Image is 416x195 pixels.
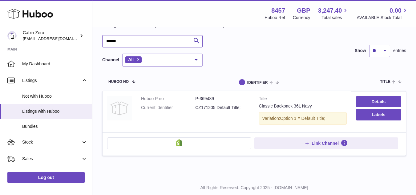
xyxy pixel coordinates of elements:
span: All [128,57,134,62]
label: Show [355,48,366,54]
div: Cabin Zero [23,30,78,42]
span: 3,247.40 [318,6,342,15]
span: identifier [247,81,268,85]
span: Stock [22,139,81,145]
span: My Dashboard [22,61,87,67]
span: Sales [22,156,81,162]
p: All Rights Reserved. Copyright 2025 - [DOMAIN_NAME] [97,185,411,191]
dt: Huboo P no [141,96,195,102]
dt: Current identifier [141,105,195,111]
a: 3,247.40 Total sales [318,6,349,21]
span: 0.00 [390,6,402,15]
strong: Title [259,96,347,103]
span: entries [393,48,406,54]
strong: 8457 [271,6,285,15]
dd: P-369489 [195,96,249,102]
span: Listings with Huboo [22,108,87,114]
a: 0.00 AVAILABLE Stock Total [357,6,409,21]
dd: CZ171205 Default Title; [195,105,249,111]
a: Details [356,96,401,107]
span: Not with Huboo [22,93,87,99]
img: Classic Backpack 36L Navy [107,96,132,120]
span: Link Channel [312,140,339,146]
button: Labels [356,109,401,120]
div: Currency [293,15,310,21]
span: Huboo no [108,80,129,84]
div: Huboo Ref [265,15,285,21]
div: Classic Backpack 36L Navy [259,103,347,109]
a: Log out [7,172,85,183]
img: shopify-small.png [176,139,182,146]
strong: GBP [297,6,310,15]
span: Listings [22,78,81,83]
label: Channel [102,57,119,63]
span: Option 1 = Default Title; [280,116,325,121]
span: title [380,80,390,84]
button: Link Channel [254,137,398,149]
span: [EMAIL_ADDRESS][DOMAIN_NAME] [23,36,91,41]
div: Variation: [259,112,347,125]
img: internalAdmin-8457@internal.huboo.com [7,31,17,40]
span: Bundles [22,124,87,129]
span: AVAILABLE Stock Total [357,15,409,21]
span: Total sales [321,15,349,21]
